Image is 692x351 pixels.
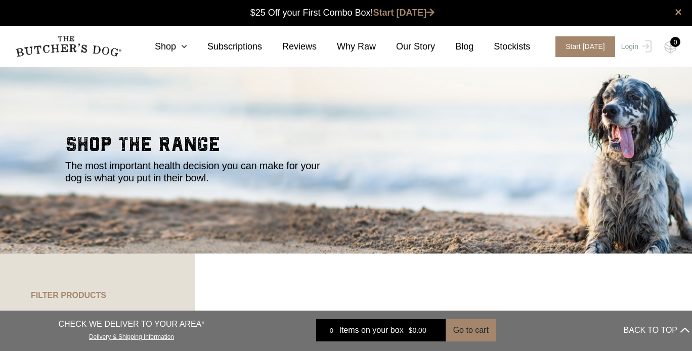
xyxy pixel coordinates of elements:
div: 0 [324,325,339,335]
a: Why Raw [317,40,376,54]
a: 0 Items on your box $0.00 [316,319,445,341]
a: Stockists [473,40,530,54]
a: Our Story [376,40,435,54]
p: CHECK WE DELIVER TO YOUR AREA* [59,318,205,330]
button: BACK TO TOP [624,318,689,342]
a: Shop [135,40,187,54]
div: 0 [670,37,680,47]
a: Login [619,36,652,57]
button: Go to cart [446,319,496,341]
img: TBD_Cart-Empty.png [664,40,677,54]
a: Subscriptions [187,40,262,54]
p: The most important health decision you can make for your dog is what you put in their bowl. [65,160,333,184]
a: Blog [435,40,473,54]
span: $ [409,326,413,334]
span: Start [DATE] [555,36,615,57]
a: Reviews [262,40,317,54]
a: Delivery & Shipping Information [89,331,174,340]
a: Start [DATE] [373,8,435,18]
h2: shop the range [65,134,627,160]
bdi: 0.00 [409,326,426,334]
span: Items on your box [339,324,403,336]
a: close [675,6,682,18]
a: Start [DATE] [545,36,619,57]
